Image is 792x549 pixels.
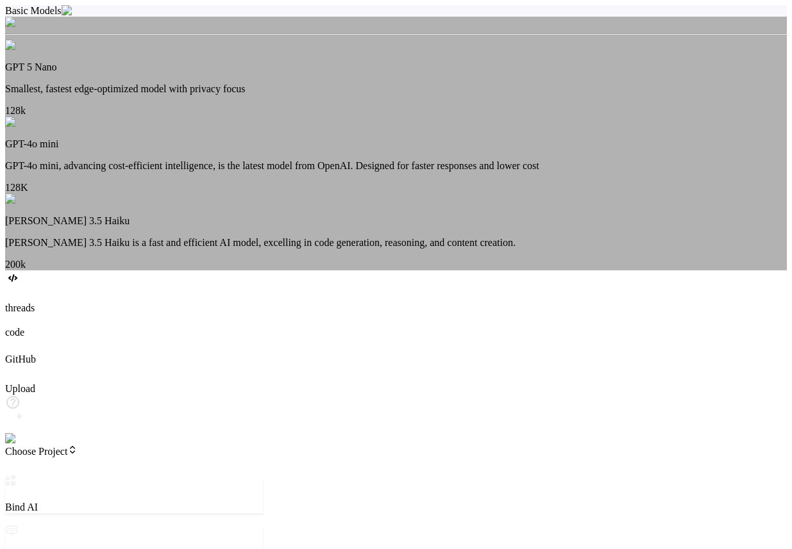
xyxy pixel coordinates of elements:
[5,433,40,445] img: signin
[5,83,787,95] p: Smallest, fastest edge-optimized model with privacy focus
[5,61,787,73] p: GPT 5 Nano
[5,259,26,270] span: 200k
[5,5,787,17] div: Basic Models
[5,138,787,150] p: GPT-4o mini
[5,446,78,457] span: Choose Project
[5,160,787,172] p: GPT-4o mini, advancing cost-efficient intelligence, is the latest model from OpenAI. Designed for...
[5,193,67,205] img: Pick Models
[5,354,36,365] label: GitHub
[5,215,787,227] p: [PERSON_NAME] 3.5 Haiku
[5,302,35,313] label: threads
[5,182,28,193] span: 128K
[5,40,67,51] img: Pick Models
[5,105,26,116] span: 128k
[5,17,37,28] img: close
[5,327,24,338] label: code
[5,117,67,128] img: Pick Models
[62,5,123,17] img: Pick Models
[5,383,35,394] label: Upload
[5,502,263,513] p: Bind AI
[5,237,787,249] p: [PERSON_NAME] 3.5 Haiku is a fast and efficient AI model, excelling in code generation, reasoning...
